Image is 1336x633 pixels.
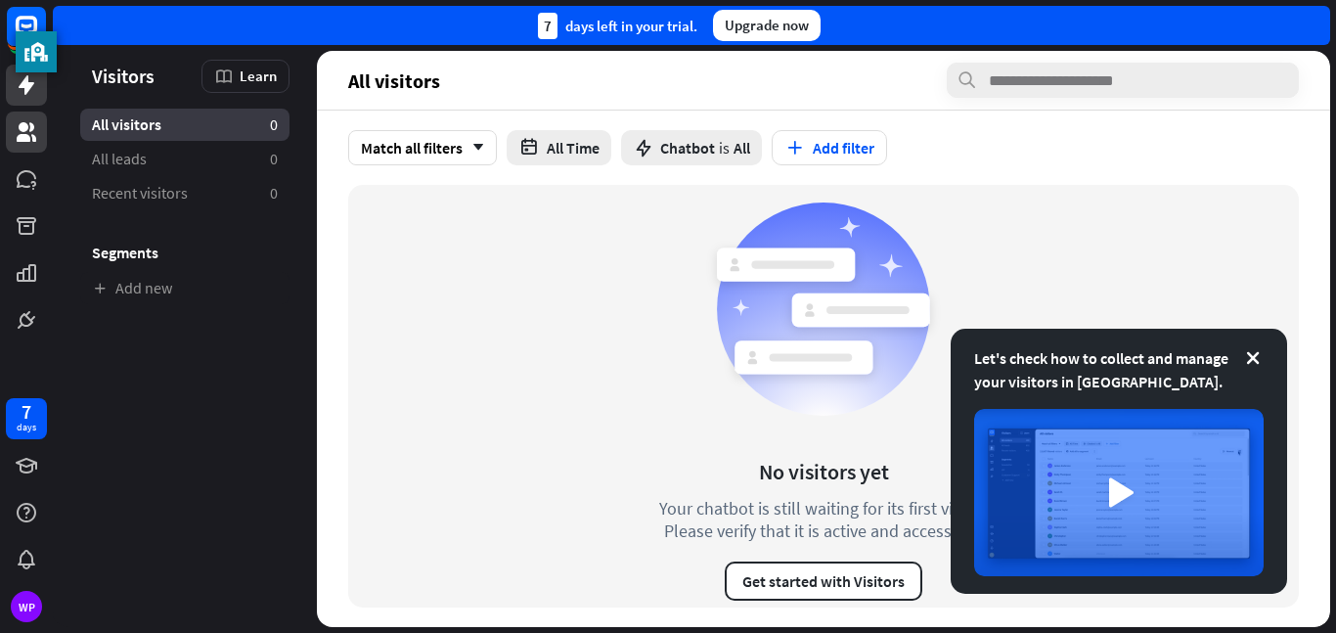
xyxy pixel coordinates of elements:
[6,398,47,439] a: 7 days
[734,138,750,158] span: All
[725,562,922,601] button: Get started with Visitors
[348,130,497,165] div: Match all filters
[92,149,147,169] span: All leads
[270,149,278,169] aside: 0
[22,403,31,421] div: 7
[270,114,278,135] aside: 0
[92,65,155,87] span: Visitors
[348,69,440,92] span: All visitors
[713,10,821,41] div: Upgrade now
[772,130,887,165] button: Add filter
[17,421,36,434] div: days
[660,138,715,158] span: Chatbot
[623,497,1024,542] div: Your chatbot is still waiting for its first visitor. Please verify that it is active and accessible.
[507,130,611,165] button: All Time
[759,458,889,485] div: No visitors yet
[538,13,697,39] div: days left in your trial.
[974,346,1264,393] div: Let's check how to collect and manage your visitors in [GEOGRAPHIC_DATA].
[16,8,74,67] button: Open LiveChat chat widget
[974,409,1264,576] img: image
[92,114,161,135] span: All visitors
[538,13,557,39] div: 7
[80,272,289,304] a: Add new
[92,183,188,203] span: Recent visitors
[463,142,484,154] i: arrow_down
[16,31,57,72] button: privacy banner
[80,243,289,262] h3: Segments
[719,138,730,158] span: is
[270,183,278,203] aside: 0
[11,591,42,622] div: WP
[240,67,277,85] span: Learn
[80,143,289,175] a: All leads 0
[80,177,289,209] a: Recent visitors 0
